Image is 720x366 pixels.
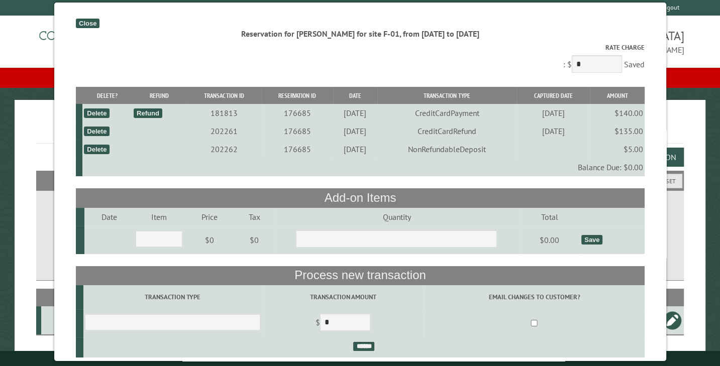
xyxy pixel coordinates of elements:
td: Price [183,208,235,226]
th: Refund [132,87,186,104]
th: Site [41,289,96,306]
div: Save [581,235,602,245]
td: CreditCardPayment [377,104,517,122]
div: F-01 [45,315,94,325]
div: Delete [84,145,110,154]
td: [DATE] [333,122,377,140]
th: Reservation ID [261,87,333,104]
td: [DATE] [333,104,377,122]
button: Reset [653,174,682,188]
div: Refund [134,108,162,118]
td: Date [84,208,134,226]
span: Saved [624,59,645,69]
td: $ [262,309,424,337]
td: 176685 [261,140,333,158]
td: $135.00 [590,122,645,140]
td: $0 [183,226,235,254]
div: Reservation for [PERSON_NAME] for site F-01, from [DATE] to [DATE] [75,28,644,39]
div: : $ [75,43,644,75]
td: [DATE] [517,122,590,140]
th: Amount [590,87,645,104]
label: Transaction Amount [263,292,422,302]
h2: Filters [36,171,684,190]
h1: Reservations [36,116,684,144]
th: Date [333,87,377,104]
th: Captured Date [517,87,590,104]
td: 176685 [261,104,333,122]
div: Close [75,19,99,28]
td: Total [519,208,579,226]
td: [DATE] [333,140,377,158]
th: Delete? [82,87,132,104]
td: Balance Due: $0.00 [82,158,645,176]
label: Email changes to customer? [425,292,643,302]
td: 202261 [186,122,261,140]
div: Delete [84,127,110,136]
td: 181813 [186,104,261,122]
td: 202262 [186,140,261,158]
td: $140.00 [590,104,645,122]
td: $5.00 [590,140,645,158]
th: Transaction ID [186,87,261,104]
th: Add-on Items [75,188,644,207]
label: Rate Charge [75,43,644,52]
td: $0.00 [519,226,579,254]
div: Delete [84,108,110,118]
td: Item [134,208,183,226]
img: Campground Commander [36,20,162,59]
td: Tax [235,208,274,226]
td: 176685 [261,122,333,140]
td: [DATE] [517,104,590,122]
td: Quantity [274,208,519,226]
td: CreditCardRefund [377,122,517,140]
th: Process new transaction [75,266,644,285]
th: Transaction Type [377,87,517,104]
small: © Campground Commander LLC. All rights reserved. [303,355,417,361]
td: $0 [235,226,274,254]
label: Transaction Type [85,292,260,302]
td: NonRefundableDeposit [377,140,517,158]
